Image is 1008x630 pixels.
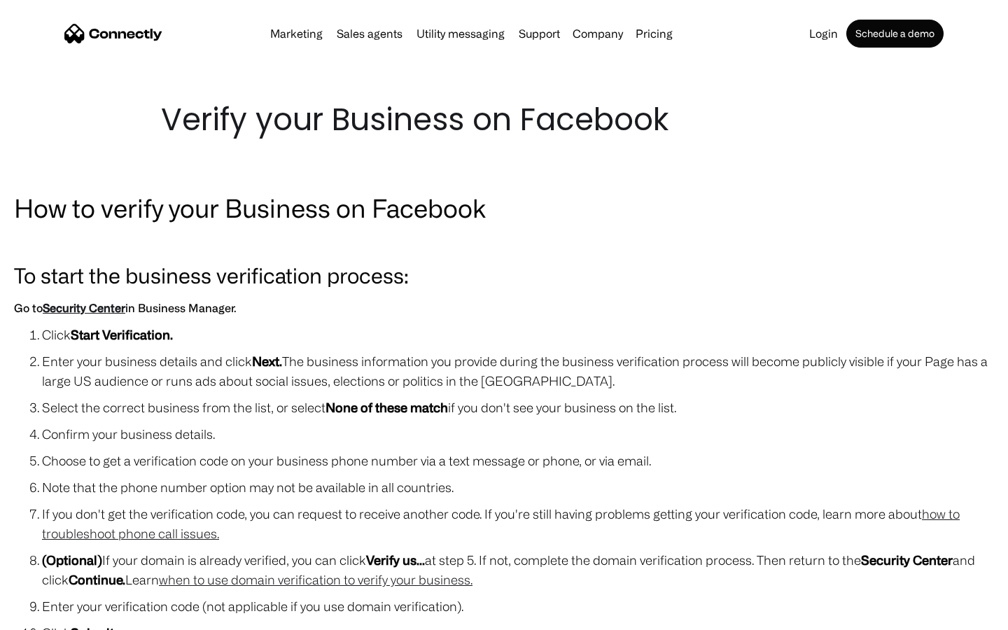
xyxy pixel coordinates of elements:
li: Enter your verification code (not applicable if you use domain verification). [42,596,994,616]
strong: Start Verification. [71,328,173,342]
strong: Verify us... [366,553,425,567]
a: Utility messaging [411,28,510,39]
li: Choose to get a verification code on your business phone number via a text message or phone, or v... [42,451,994,470]
li: Click [42,325,994,344]
strong: None of these match [325,400,448,414]
a: Marketing [265,28,328,39]
a: Schedule a demo [846,20,944,48]
h2: How to verify your Business on Facebook [14,190,994,225]
ul: Language list [28,605,84,625]
aside: Language selected: English [14,605,84,625]
strong: (Optional) [42,553,102,567]
li: Select the correct business from the list, or select if you don't see your business on the list. [42,398,994,417]
li: Note that the phone number option may not be available in all countries. [42,477,994,497]
strong: Security Center [861,553,953,567]
a: Security Center [43,302,125,314]
li: If you don't get the verification code, you can request to receive another code. If you're still ... [42,504,994,543]
div: Company [573,24,623,43]
a: Login [804,28,843,39]
a: Pricing [630,28,678,39]
a: Sales agents [331,28,408,39]
li: Confirm your business details. [42,424,994,444]
h3: To start the business verification process: [14,259,994,291]
li: Enter your business details and click The business information you provide during the business ve... [42,351,994,391]
li: If your domain is already verified, you can click at step 5. If not, complete the domain verifica... [42,550,994,589]
p: ‍ [14,232,994,252]
a: Support [513,28,566,39]
h1: Verify your Business on Facebook [161,98,847,141]
a: when to use domain verification to verify your business. [159,573,472,587]
strong: Next. [252,354,282,368]
strong: Continue. [69,573,125,587]
h6: Go to in Business Manager. [14,298,994,318]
